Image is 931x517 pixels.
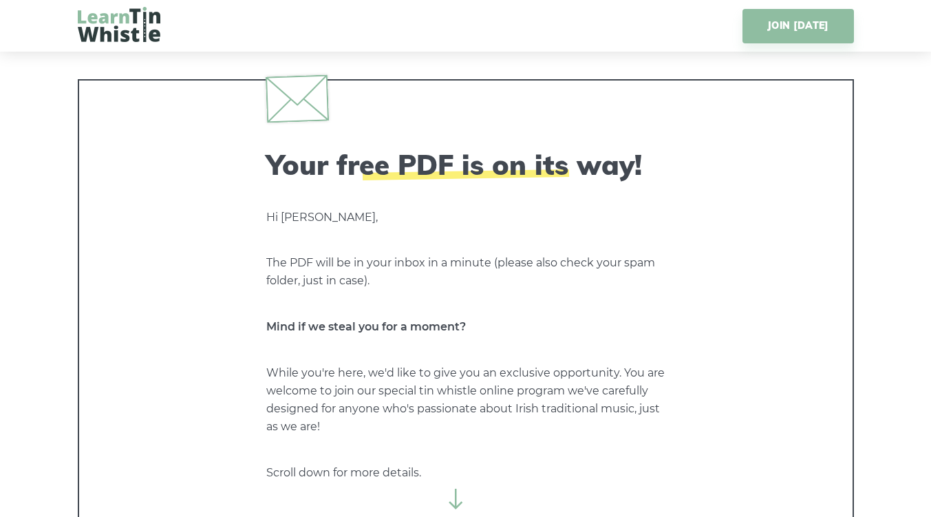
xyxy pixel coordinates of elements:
[266,320,466,333] strong: Mind if we steal you for a moment?
[265,74,328,123] img: envelope.svg
[266,364,665,436] p: While you're here, we'd like to give you an exclusive opportunity. You are welcome to join our sp...
[266,148,665,181] h2: Your free PDF is on its way!
[266,464,665,482] p: Scroll down for more details.
[742,9,853,43] a: JOIN [DATE]
[78,7,160,42] img: LearnTinWhistle.com
[266,209,665,226] p: Hi [PERSON_NAME],
[266,254,665,290] p: The PDF will be in your inbox in a minute (please also check your spam folder, just in case).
